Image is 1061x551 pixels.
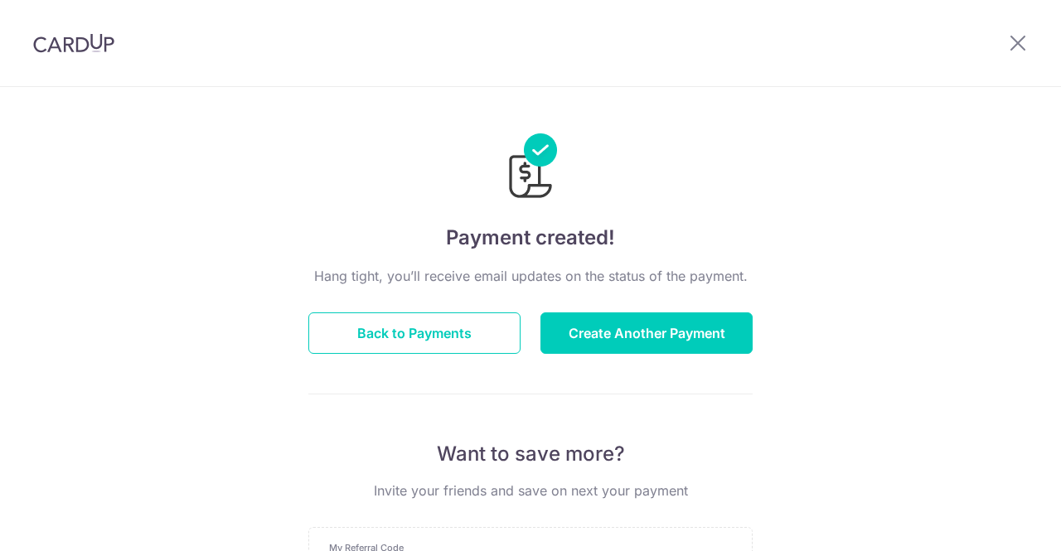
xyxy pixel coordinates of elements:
iframe: Opens a widget where you can find more information [955,501,1044,543]
img: CardUp [33,33,114,53]
h4: Payment created! [308,223,753,253]
p: Want to save more? [308,441,753,467]
button: Create Another Payment [540,312,753,354]
p: Hang tight, you’ll receive email updates on the status of the payment. [308,266,753,286]
button: Back to Payments [308,312,521,354]
p: Invite your friends and save on next your payment [308,481,753,500]
img: Payments [504,133,557,203]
